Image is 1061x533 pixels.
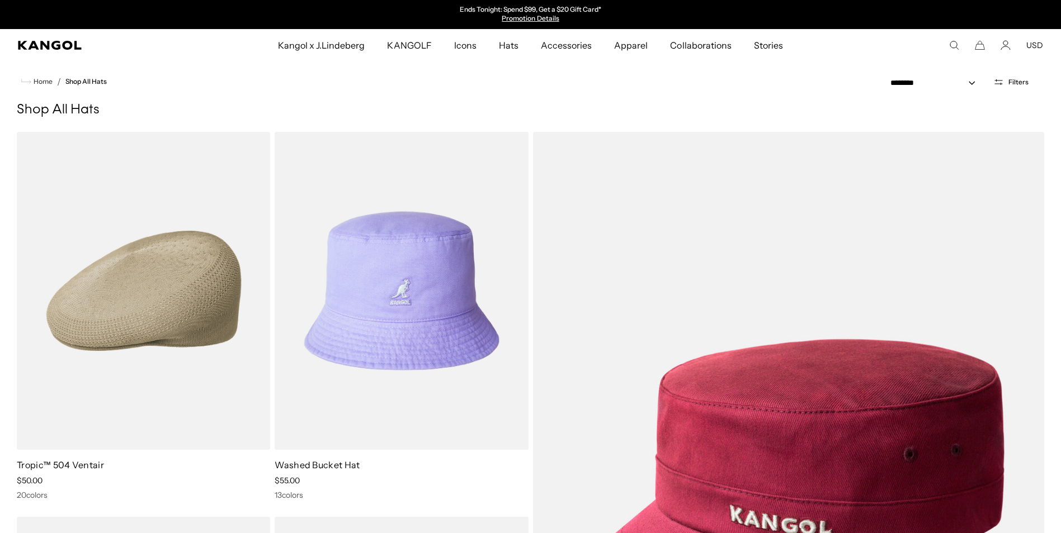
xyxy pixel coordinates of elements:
span: Accessories [541,29,592,61]
span: Home [31,78,53,85]
span: Apparel [614,29,648,61]
select: Sort by: Featured [886,77,987,89]
span: Filters [1008,78,1029,86]
span: KANGOLF [387,29,431,61]
a: Washed Bucket Hat [275,459,360,470]
span: Kangol x J.Lindeberg [278,29,365,61]
a: KANGOLF [376,29,442,61]
span: Icons [454,29,477,61]
span: $50.00 [17,475,43,486]
div: Announcement [416,6,646,23]
span: Hats [499,29,518,61]
span: Collaborations [670,29,731,61]
summary: Search here [949,40,959,50]
a: Shop All Hats [65,78,107,85]
a: Home [21,77,53,87]
button: Open filters [987,77,1035,87]
a: Kangol x J.Lindeberg [267,29,376,61]
a: Accessories [530,29,603,61]
a: Collaborations [659,29,742,61]
div: 20 colors [17,490,270,500]
li: / [53,75,61,88]
a: Apparel [603,29,659,61]
span: $55.00 [275,475,300,486]
a: Tropic™ 504 Ventair [17,459,104,470]
slideshow-component: Announcement bar [416,6,646,23]
a: Stories [743,29,794,61]
a: Kangol [18,41,184,50]
a: Icons [443,29,488,61]
img: Tropic™ 504 Ventair [17,132,270,450]
div: 1 of 2 [416,6,646,23]
button: USD [1026,40,1043,50]
span: Stories [754,29,783,61]
div: 13 colors [275,490,528,500]
h1: Shop All Hats [17,102,1044,118]
a: Account [1001,40,1011,50]
p: Ends Tonight: Spend $99, Get a $20 Gift Card* [460,6,601,15]
a: Promotion Details [502,14,559,22]
img: Washed Bucket Hat [275,132,528,450]
a: Hats [488,29,530,61]
button: Cart [975,40,985,50]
